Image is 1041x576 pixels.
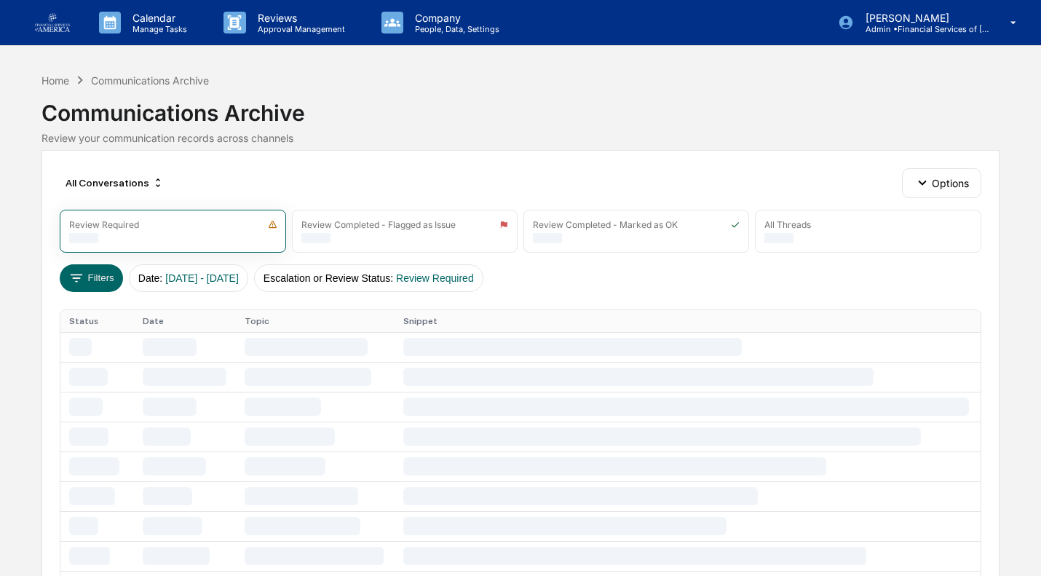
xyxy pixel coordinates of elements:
[41,88,1000,126] div: Communications Archive
[854,24,989,34] p: Admin • Financial Services of [GEOGRAPHIC_DATA]
[165,272,239,284] span: [DATE] - [DATE]
[268,220,277,229] img: icon
[246,24,352,34] p: Approval Management
[764,219,811,230] div: All Threads
[403,24,507,34] p: People, Data, Settings
[396,272,474,284] span: Review Required
[731,220,740,229] img: icon
[499,220,508,229] img: icon
[254,264,483,292] button: Escalation or Review Status:Review Required
[35,13,70,32] img: logo
[134,310,236,332] th: Date
[902,168,981,197] button: Options
[41,74,69,87] div: Home
[60,310,134,332] th: Status
[60,171,170,194] div: All Conversations
[69,219,139,230] div: Review Required
[395,310,981,332] th: Snippet
[121,12,194,24] p: Calendar
[129,264,248,292] button: Date:[DATE] - [DATE]
[121,24,194,34] p: Manage Tasks
[236,310,395,332] th: Topic
[41,132,1000,144] div: Review your communication records across channels
[854,12,989,24] p: [PERSON_NAME]
[301,219,456,230] div: Review Completed - Flagged as Issue
[60,264,123,292] button: Filters
[91,74,209,87] div: Communications Archive
[403,12,507,24] p: Company
[246,12,352,24] p: Reviews
[533,219,678,230] div: Review Completed - Marked as OK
